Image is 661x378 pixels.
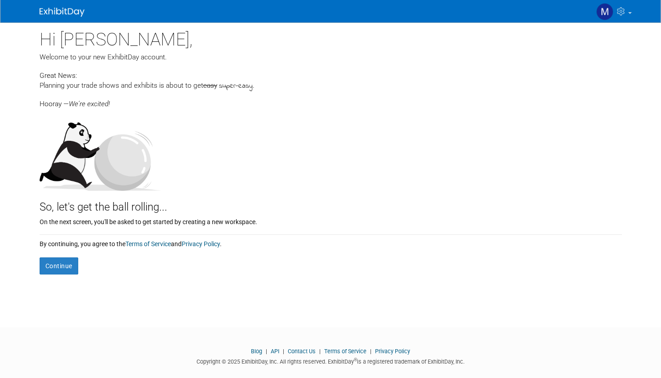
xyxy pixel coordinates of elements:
[40,215,622,226] div: On the next screen, you'll be asked to get started by creating a new workspace.
[40,81,622,91] div: Planning your trade shows and exhibits is about to get .
[354,357,357,362] sup: ®
[317,348,323,355] span: |
[203,81,217,90] span: easy
[40,70,622,81] div: Great News:
[596,3,613,20] img: marisol urias
[40,191,622,215] div: So, let's get the ball rolling...
[288,348,316,355] a: Contact Us
[69,100,110,108] span: We're excited!
[40,235,622,248] div: By continuing, you agree to the and .
[125,240,171,247] a: Terms of Service
[40,22,622,52] div: Hi [PERSON_NAME],
[251,348,262,355] a: Blog
[40,91,622,109] div: Hooray —
[375,348,410,355] a: Privacy Policy
[40,257,78,274] button: Continue
[182,240,220,247] a: Privacy Policy
[264,348,269,355] span: |
[40,113,161,191] img: Let's get the ball rolling
[40,8,85,17] img: ExhibitDay
[271,348,279,355] a: API
[40,52,622,62] div: Welcome to your new ExhibitDay account.
[324,348,366,355] a: Terms of Service
[281,348,286,355] span: |
[219,81,253,91] span: super-easy
[368,348,374,355] span: |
